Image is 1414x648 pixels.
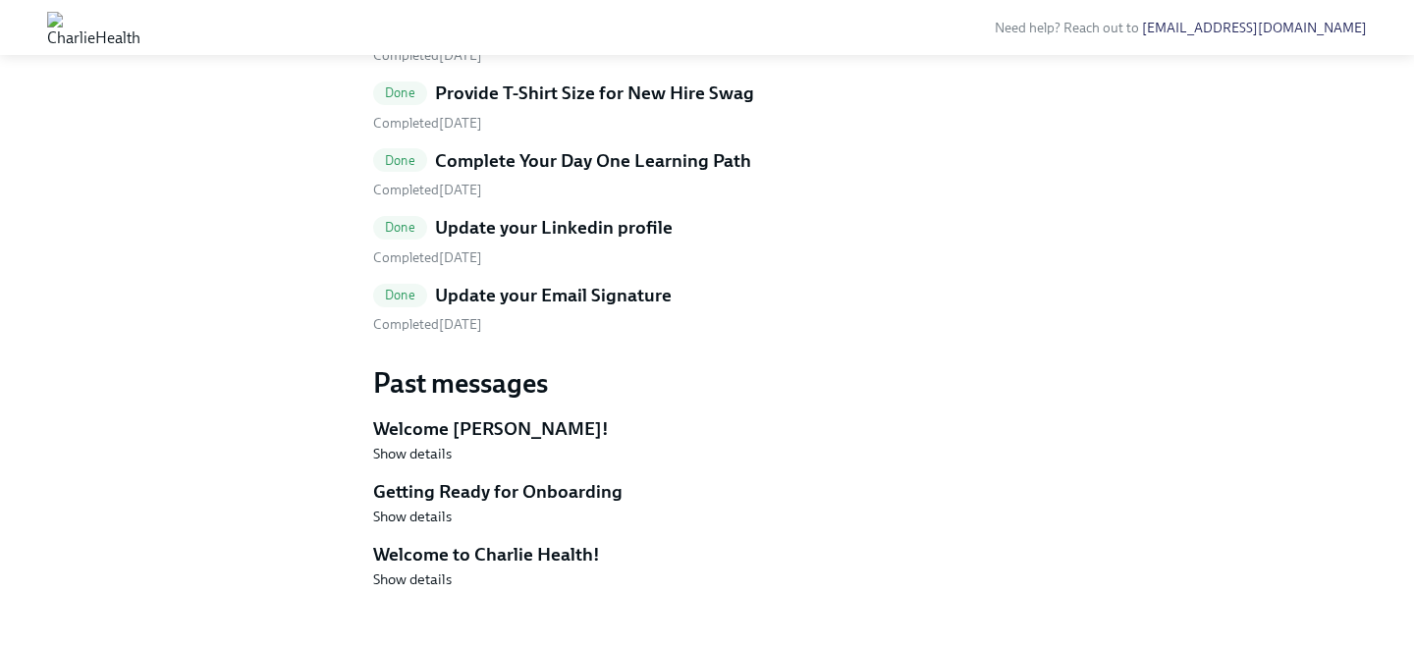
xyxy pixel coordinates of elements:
[373,215,1041,267] a: DoneUpdate your Linkedin profile Completed[DATE]
[373,444,452,463] button: Show details
[373,283,1041,335] a: DoneUpdate your Email Signature Completed[DATE]
[373,148,1041,200] a: DoneComplete Your Day One Learning Path Completed[DATE]
[373,288,427,302] span: Done
[373,249,482,266] span: Completed [DATE]
[373,85,427,100] span: Done
[373,365,1041,401] h3: Past messages
[435,81,754,106] h5: Provide T-Shirt Size for New Hire Swag
[435,283,672,308] h5: Update your Email Signature
[373,182,482,198] span: Tuesday, September 2nd 2025, 4:55 pm
[47,12,140,43] img: CharlieHealth
[373,220,427,235] span: Done
[373,153,427,168] span: Done
[373,81,1041,133] a: DoneProvide T-Shirt Size for New Hire Swag Completed[DATE]
[373,569,452,589] button: Show details
[373,479,1041,505] h5: Getting Ready for Onboarding
[1142,20,1367,36] a: [EMAIL_ADDRESS][DOMAIN_NAME]
[435,215,673,241] h5: Update your Linkedin profile
[435,148,751,174] h5: Complete Your Day One Learning Path
[995,20,1367,36] span: Need help? Reach out to
[373,47,482,64] span: Wednesday, August 6th 2025, 3:12 pm
[373,416,1041,442] h5: Welcome [PERSON_NAME]!
[373,316,482,333] span: Tuesday, September 2nd 2025, 11:14 am
[373,542,1041,567] h5: Welcome to Charlie Health!
[373,507,452,526] button: Show details
[373,115,482,132] span: Wednesday, August 6th 2025, 3:11 pm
